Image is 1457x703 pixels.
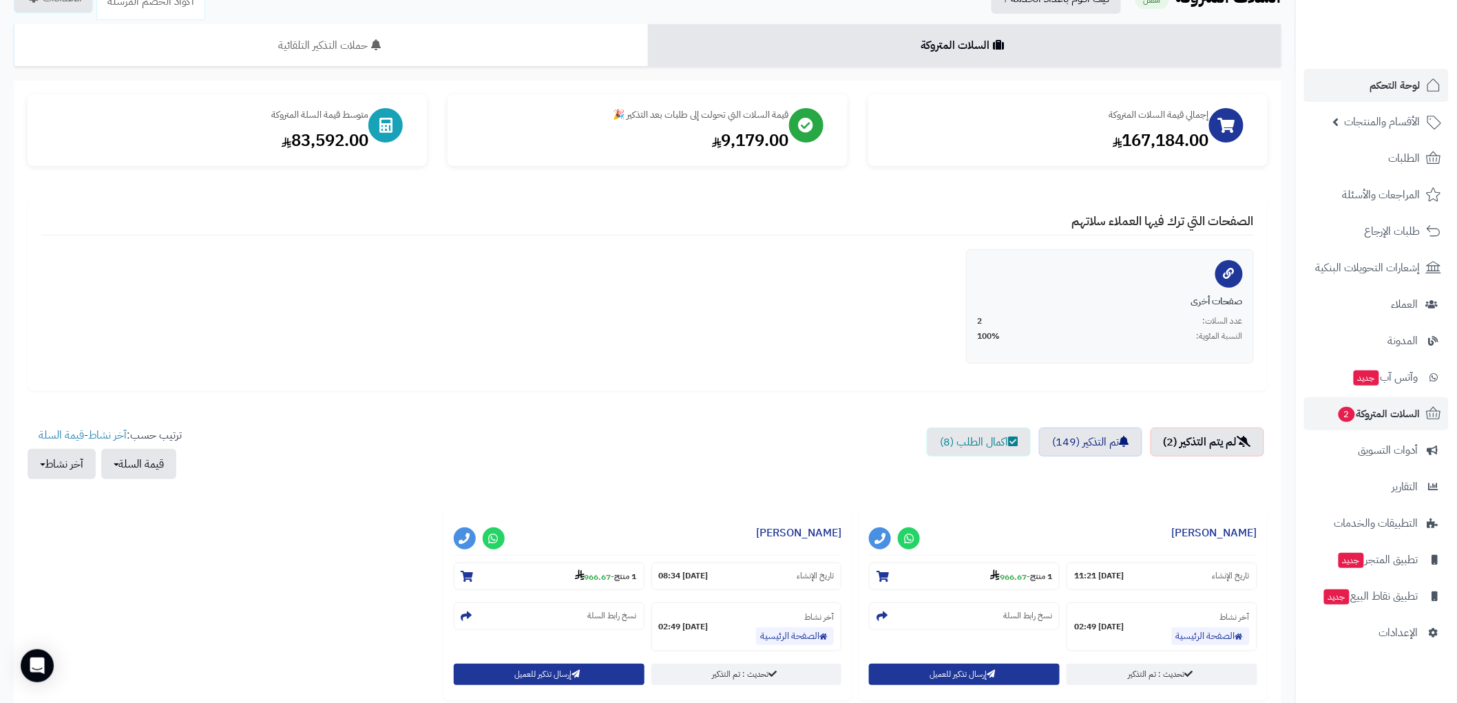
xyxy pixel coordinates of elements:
a: وآتس آبجديد [1304,361,1449,394]
span: أدوات التسويق [1359,441,1418,460]
section: نسخ رابط السلة [869,602,1060,630]
section: 1 منتج-966.67 [454,563,644,590]
h4: الصفحات التي ترك فيها العملاء سلاتهم [41,214,1254,235]
a: حملات التذكير التلقائية [14,24,648,67]
small: - [990,569,1052,583]
a: [PERSON_NAME] [1172,525,1257,541]
a: طلبات الإرجاع [1304,215,1449,248]
a: الطلبات [1304,142,1449,175]
span: جديد [1324,589,1350,605]
div: 9,179.00 [461,129,788,152]
button: إرسال تذكير للعميل [454,664,644,685]
div: 83,592.00 [41,129,368,152]
strong: [DATE] 08:34 [659,570,709,582]
a: التطبيقات والخدمات [1304,507,1449,540]
span: تطبيق المتجر [1337,550,1418,569]
span: جديد [1354,370,1379,386]
span: السلات المتروكة [1337,404,1421,423]
span: المراجعات والأسئلة [1343,185,1421,204]
small: آخر نشاط [804,611,834,623]
span: تطبيق نقاط البيع [1323,587,1418,606]
small: تاريخ الإنشاء [1213,570,1250,582]
span: العملاء [1392,295,1418,314]
a: اكمال الطلب (8) [927,428,1031,457]
strong: [DATE] 02:49 [659,621,709,633]
span: الطلبات [1389,149,1421,168]
span: طلبات الإرجاع [1365,222,1421,241]
img: logo-2.png [1363,26,1444,55]
a: الإعدادات [1304,616,1449,649]
div: صفحات أخرى [977,295,1243,308]
span: التطبيقات والخدمات [1334,514,1418,533]
a: العملاء [1304,288,1449,321]
small: - [575,569,637,583]
section: 1 منتج-966.67 [869,563,1060,590]
strong: [DATE] 11:21 [1074,570,1124,582]
strong: [DATE] 02:49 [1074,621,1124,633]
a: أدوات التسويق [1304,434,1449,467]
button: إرسال تذكير للعميل [869,664,1060,685]
strong: 966.67 [575,571,611,583]
small: نسخ رابط السلة [588,610,637,622]
small: تاريخ الإنشاء [797,570,834,582]
div: متوسط قيمة السلة المتروكة [41,108,368,122]
a: المراجعات والأسئلة [1304,178,1449,211]
button: قيمة السلة [101,449,176,479]
span: عدد السلات: [1203,315,1243,327]
small: آخر نشاط [1220,611,1250,623]
strong: 966.67 [990,571,1027,583]
a: السلات المتروكة [648,24,1282,67]
span: جديد [1339,553,1364,568]
a: تطبيق نقاط البيعجديد [1304,580,1449,613]
a: تحديث : تم التذكير [651,664,842,685]
div: 167,184.00 [882,129,1209,152]
a: تحديث : تم التذكير [1067,664,1257,685]
span: الإعدادات [1379,623,1418,642]
a: [PERSON_NAME] [756,525,841,541]
span: التقارير [1392,477,1418,496]
div: قيمة السلات التي تحولت إلى طلبات بعد التذكير 🎉 [461,108,788,122]
span: المدونة [1388,331,1418,350]
a: إشعارات التحويلات البنكية [1304,251,1449,284]
a: تم التذكير (149) [1039,428,1142,457]
strong: 1 منتج [1030,571,1052,583]
a: المدونة [1304,324,1449,357]
a: الصفحة الرئيسية [1172,627,1250,645]
small: نسخ رابط السلة [1003,610,1052,622]
ul: ترتيب حسب: - [28,428,182,479]
a: آخر نشاط [88,427,127,443]
a: تطبيق المتجرجديد [1304,543,1449,576]
span: إشعارات التحويلات البنكية [1316,258,1421,277]
a: التقارير [1304,470,1449,503]
span: لوحة التحكم [1370,76,1421,95]
span: وآتس آب [1352,368,1418,387]
a: لوحة التحكم [1304,69,1449,102]
section: نسخ رابط السلة [454,602,644,630]
div: Open Intercom Messenger [21,649,54,682]
span: النسبة المئوية: [1197,330,1243,342]
a: قيمة السلة [39,427,84,443]
button: آخر نشاط [28,449,96,479]
a: لم يتم التذكير (2) [1151,428,1264,457]
span: 2 [977,315,982,327]
span: الأقسام والمنتجات [1345,112,1421,132]
strong: 1 منتج [615,571,637,583]
div: إجمالي قيمة السلات المتروكة [882,108,1209,122]
a: السلات المتروكة2 [1304,397,1449,430]
span: 100% [977,330,1000,342]
span: 2 [1338,406,1355,422]
a: الصفحة الرئيسية [756,627,834,645]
